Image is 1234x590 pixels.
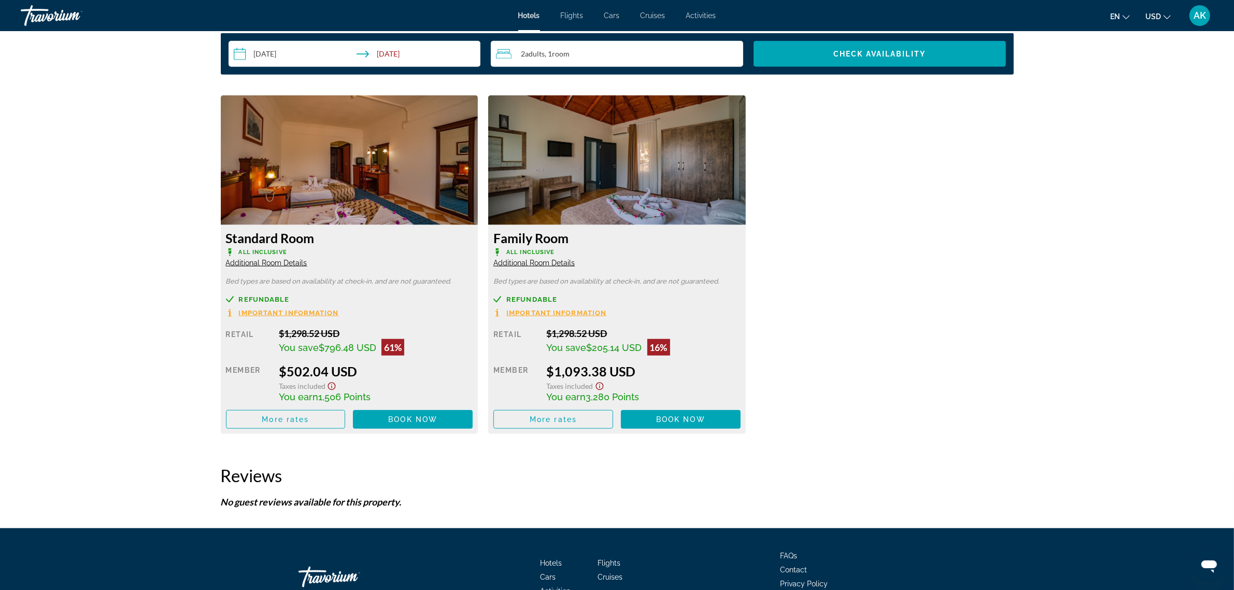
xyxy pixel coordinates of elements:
[325,379,338,391] button: Show Taxes and Fees disclaimer
[525,49,545,58] span: Adults
[833,50,926,58] span: Check Availability
[229,41,481,67] button: Check-in date: Sep 23, 2025 Check-out date: Sep 26, 2025
[598,559,620,567] a: Flights
[221,95,478,225] img: 9d26e275-73df-4d96-9077-328cedf8c1de.jpeg
[226,296,473,303] a: Refundable
[493,278,741,285] p: Bed types are based on availability at check-in, and are not guaranteed.
[754,41,1006,67] button: Check Availability
[506,296,557,303] span: Refundable
[226,259,307,267] span: Additional Room Details
[493,363,538,402] div: Member
[540,573,556,581] a: Cars
[547,342,587,353] span: You save
[1186,5,1213,26] button: User Menu
[781,566,807,574] a: Contact
[226,363,271,402] div: Member
[229,41,1006,67] div: Search widget
[641,11,665,20] a: Cruises
[561,11,584,20] a: Flights
[593,379,606,391] button: Show Taxes and Fees disclaimer
[262,415,309,424] span: More rates
[552,49,570,58] span: Room
[493,410,613,429] button: More rates
[381,339,404,356] div: 61%
[226,410,346,429] button: More rates
[518,11,540,20] a: Hotels
[647,339,670,356] div: 16%
[1145,12,1161,21] span: USD
[545,50,570,58] span: , 1
[604,11,620,20] a: Cars
[488,95,746,225] img: 0cbf844a-bfa0-4bba-9ef7-01c044472a9d.jpeg
[493,296,741,303] a: Refundable
[656,415,705,424] span: Book now
[319,342,376,353] span: $796.48 USD
[491,41,743,67] button: Travelers: 2 adults, 0 children
[353,410,473,429] button: Book now
[226,328,271,356] div: Retail
[493,308,606,317] button: Important Information
[226,230,473,246] h3: Standard Room
[279,342,319,353] span: You save
[279,391,318,402] span: You earn
[547,391,586,402] span: You earn
[1193,549,1226,582] iframe: Button to launch messaging window
[506,310,606,316] span: Important Information
[587,342,642,353] span: $205.14 USD
[586,391,640,402] span: 3,280 Points
[1110,9,1130,24] button: Change language
[21,2,124,29] a: Travorium
[506,249,555,256] span: All Inclusive
[221,496,1014,508] p: No guest reviews available for this property.
[1145,9,1171,24] button: Change currency
[621,410,741,429] button: Book now
[239,310,339,316] span: Important Information
[279,328,473,339] div: $1,298.52 USD
[686,11,716,20] a: Activities
[493,328,538,356] div: Retail
[781,552,798,560] a: FAQs
[781,580,828,588] a: Privacy Policy
[318,391,371,402] span: 1,506 Points
[226,308,339,317] button: Important Information
[530,415,577,424] span: More rates
[239,249,287,256] span: All Inclusive
[221,465,1014,486] h2: Reviews
[388,415,437,424] span: Book now
[547,363,741,379] div: $1,093.38 USD
[239,296,290,303] span: Refundable
[279,363,473,379] div: $502.04 USD
[1194,10,1206,21] span: AK
[547,382,593,390] span: Taxes included
[540,559,562,567] a: Hotels
[521,50,545,58] span: 2
[279,382,325,390] span: Taxes included
[493,230,741,246] h3: Family Room
[547,328,741,339] div: $1,298.52 USD
[598,573,622,581] a: Cruises
[1110,12,1120,21] span: en
[493,259,575,267] span: Additional Room Details
[226,278,473,285] p: Bed types are based on availability at check-in, and are not guaranteed.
